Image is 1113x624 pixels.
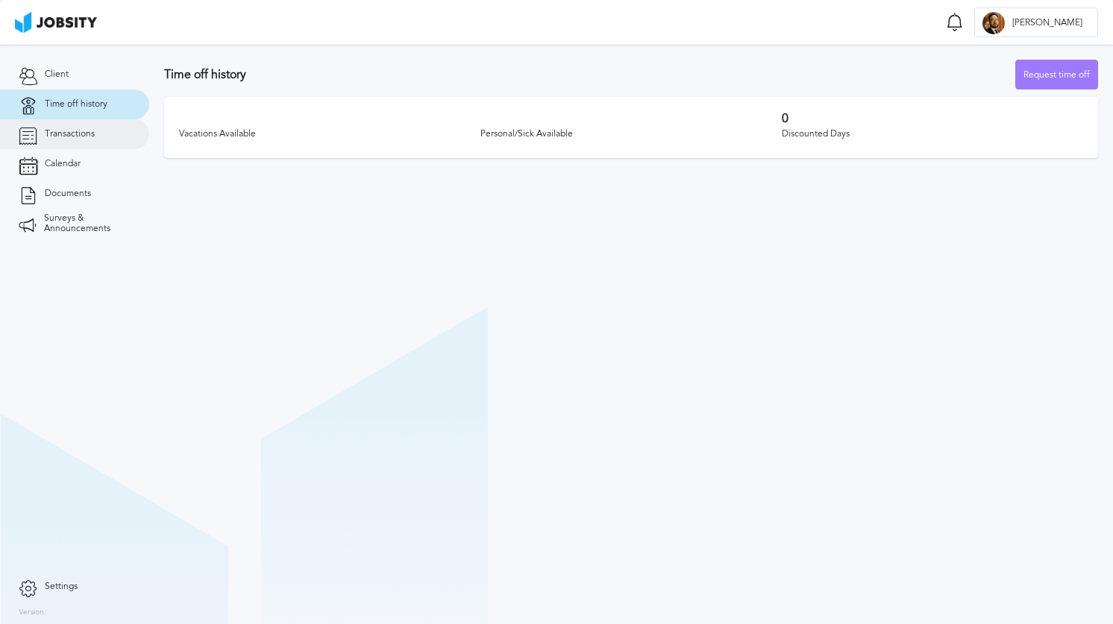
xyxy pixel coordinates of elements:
[782,129,1083,139] div: Discounted Days
[480,129,782,139] div: Personal/Sick Available
[782,112,1083,125] h3: 0
[45,582,78,592] span: Settings
[45,129,95,139] span: Transactions
[982,12,1005,34] div: L
[45,69,69,80] span: Client
[179,129,480,139] div: Vacations Available
[45,159,81,169] span: Calendar
[45,189,91,199] span: Documents
[15,12,97,33] img: ab4bad089aa723f57921c736e9817d99.png
[1016,60,1097,90] div: Request time off
[1005,18,1090,28] span: [PERSON_NAME]
[974,7,1098,37] button: L[PERSON_NAME]
[19,608,46,617] label: Version:
[164,68,1015,81] h3: Time off history
[1015,60,1098,89] button: Request time off
[45,99,107,110] span: Time off history
[44,213,131,234] span: Surveys & Announcements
